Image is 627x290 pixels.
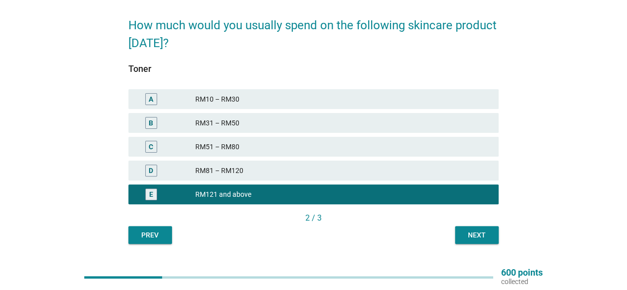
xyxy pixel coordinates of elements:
[149,189,153,200] div: E
[128,62,499,75] div: Toner
[149,118,153,128] div: B
[501,268,543,277] p: 600 points
[195,93,491,105] div: RM10 – RM30
[136,230,164,240] div: Prev
[195,188,491,200] div: RM121 and above
[128,226,172,244] button: Prev
[149,142,153,152] div: C
[463,230,491,240] div: Next
[195,117,491,129] div: RM31 – RM50
[149,166,153,176] div: D
[195,165,491,176] div: RM81 – RM120
[128,212,499,224] div: 2 / 3
[501,277,543,286] p: collected
[128,6,499,52] h2: How much would you usually spend on the following skincare product [DATE]?
[195,141,491,153] div: RM51 – RM80
[149,94,153,105] div: A
[455,226,499,244] button: Next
